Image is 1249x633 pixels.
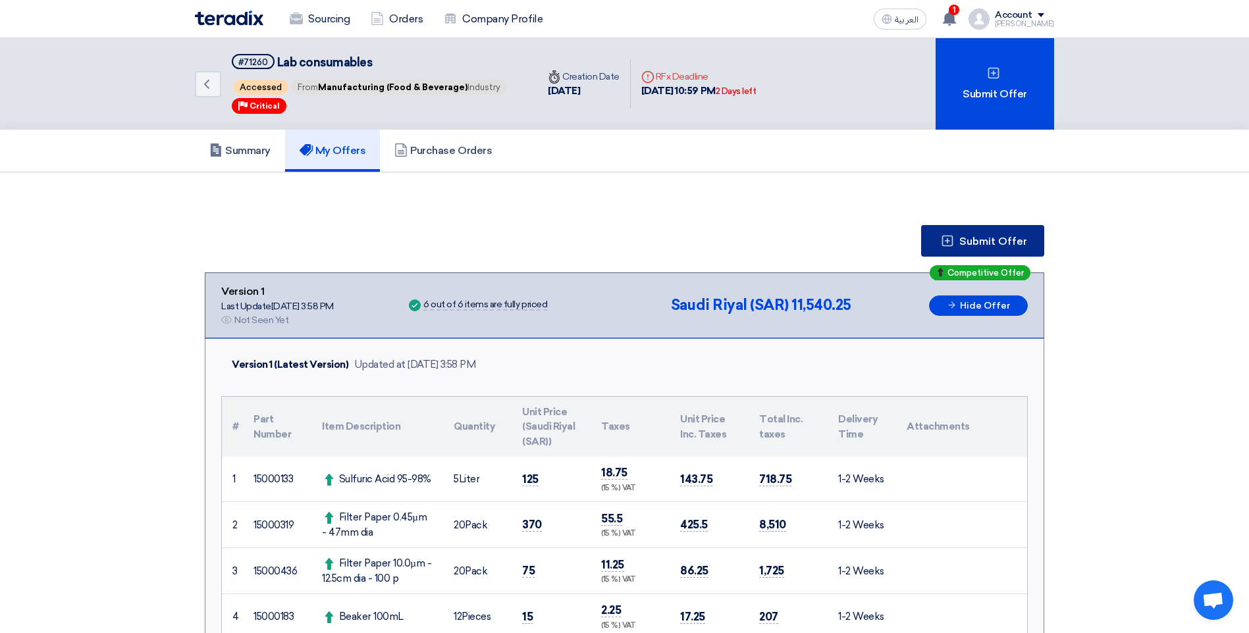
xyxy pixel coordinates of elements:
[221,284,334,299] div: Version 1
[601,558,624,572] span: 11.25
[360,5,433,34] a: Orders
[423,300,547,311] div: 6 out of 6 items are fully priced
[548,70,620,84] div: Creation Date
[195,11,263,26] img: Teradix logo
[285,130,381,172] a: My Offers
[641,70,757,84] div: RFx Deadline
[995,10,1032,21] div: Account
[322,472,433,487] div: Sulfuric Acid 95-98%
[929,295,1028,316] button: Hide Offer
[195,130,285,172] a: Summary
[522,518,542,532] span: 370
[291,80,507,95] span: From Industry
[828,548,896,594] td: 1-2 Weeks
[1194,580,1233,620] a: Open chat
[233,80,288,95] span: Accessed
[896,397,1027,457] th: Attachments
[443,502,512,548] td: Pack
[995,20,1054,28] div: [PERSON_NAME]
[828,457,896,502] td: 1-2 Weeks
[232,357,349,372] div: Version 1 (Latest Version)
[243,502,311,548] td: 15000319
[354,357,476,372] div: Updated at [DATE] 3:58 PM
[522,610,533,624] span: 15
[318,82,467,92] span: Manufacturing (Food & Beverage)
[380,130,506,172] a: Purchase Orders
[759,518,786,532] span: 8,510
[443,397,512,457] th: Quantity
[969,9,990,30] img: profile_test.png
[522,472,539,486] span: 125
[716,85,757,98] div: 2 Days left
[222,548,243,594] td: 3
[828,397,896,457] th: Delivery Time
[222,457,243,502] td: 1
[512,397,591,457] th: Unit Price (Saudi Riyal (SAR))
[222,502,243,548] td: 2
[243,548,311,594] td: 15000436
[828,502,896,548] td: 1-2 Weeks
[454,519,465,531] span: 20
[671,296,789,314] span: Saudi Riyal (SAR)
[959,236,1027,247] span: Submit Offer
[322,510,433,540] div: Filter Paper 0.45µm - 47mm dia
[680,518,708,532] span: 425.5
[874,9,926,30] button: العربية
[895,15,918,24] span: العربية
[443,457,512,502] td: Liter
[311,397,443,457] th: Item Description
[322,609,433,624] div: Beaker 100mL
[947,268,1024,277] span: Competitive Offer
[454,473,459,485] span: 5
[641,84,757,99] div: [DATE] 10:59 PM
[222,397,243,457] th: #
[749,397,828,457] th: Total Inc. taxes
[936,38,1054,130] div: Submit Offer
[209,144,271,157] h5: Summary
[601,466,627,480] span: 18.75
[277,55,373,70] span: Lab consumables
[234,313,288,327] div: Not Seen Yet
[591,397,670,457] th: Taxes
[243,397,311,457] th: Part Number
[443,548,512,594] td: Pack
[548,84,620,99] div: [DATE]
[522,564,535,578] span: 75
[601,512,622,526] span: 55.5
[232,54,508,70] h5: Lab consumables
[322,556,433,586] div: Filter Paper 10.0µm - 12.5cm dia - 100 p
[454,565,465,577] span: 20
[601,574,659,586] div: (15 %) VAT
[921,225,1044,257] button: Submit Offer
[454,611,462,622] span: 12
[680,472,712,486] span: 143.75
[759,472,791,486] span: 718.75
[759,610,778,624] span: 207
[791,296,851,314] span: 11,540.25
[949,5,959,15] span: 1
[279,5,360,34] a: Sourcing
[680,564,708,578] span: 86.25
[238,58,268,66] div: #71260
[394,144,492,157] h5: Purchase Orders
[221,299,334,313] div: Last Update [DATE] 3:58 PM
[601,603,621,617] span: 2.25
[250,101,280,111] span: Critical
[759,564,784,578] span: 1,725
[433,5,553,34] a: Company Profile
[601,620,659,632] div: (15 %) VAT
[601,483,659,494] div: (15 %) VAT
[300,144,366,157] h5: My Offers
[601,528,659,540] div: (15 %) VAT
[243,457,311,502] td: 15000133
[670,397,749,457] th: Unit Price Inc. Taxes
[680,610,705,624] span: 17.25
